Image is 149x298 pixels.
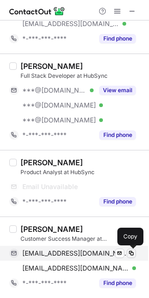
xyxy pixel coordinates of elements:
[20,224,83,234] div: [PERSON_NAME]
[20,158,83,167] div: [PERSON_NAME]
[9,6,65,17] img: ContactOut v5.3.10
[22,86,87,95] span: ***@[DOMAIN_NAME]
[22,249,129,257] span: [EMAIL_ADDRESS][DOMAIN_NAME]
[20,168,143,176] div: Product Analyst at HubSync
[22,264,129,272] span: [EMAIL_ADDRESS][DOMAIN_NAME]
[20,61,83,71] div: [PERSON_NAME]
[99,130,136,140] button: Reveal Button
[22,116,96,124] span: ***@[DOMAIN_NAME]
[99,34,136,43] button: Reveal Button
[99,86,136,95] button: Reveal Button
[99,197,136,206] button: Reveal Button
[20,72,143,80] div: Full Stack Developer at HubSync
[22,101,96,109] span: ***@[DOMAIN_NAME]
[22,20,119,28] span: [EMAIL_ADDRESS][DOMAIN_NAME]
[20,235,143,243] div: Customer Success Manager at [GEOGRAPHIC_DATA]
[99,278,136,288] button: Reveal Button
[22,183,78,191] span: Email Unavailable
